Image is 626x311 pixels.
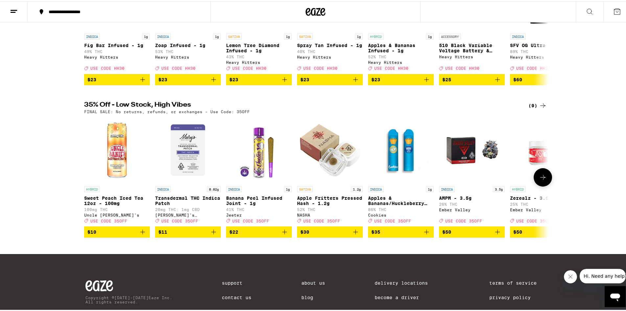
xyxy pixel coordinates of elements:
[284,32,292,38] p: 1g
[207,185,221,191] p: 0.02g
[84,73,150,84] button: Add to bag
[528,100,547,108] div: (9)
[90,218,127,222] span: USE CODE 35OFF
[510,206,576,211] div: Ember Valley
[84,225,150,236] button: Add to bag
[155,41,221,47] p: Zoap Infused - 1g
[4,5,47,10] span: Hi. Need any help?
[439,201,505,205] p: 26% THC
[155,54,221,58] div: Heavy Hitters
[226,116,292,182] img: Jeeter - Banana Peel Infused Joint - 1g
[229,228,238,233] span: $22
[84,32,100,38] p: INDICA
[87,228,96,233] span: $10
[368,212,434,216] div: Cookies
[355,32,363,38] p: 1g
[368,116,434,225] a: Open page for Apples & Bananas/Huckleberry Gelato 3 in 1 AIO - 1g from Cookies
[226,206,292,210] p: 41% THC
[226,185,242,191] p: INDICA
[155,194,221,205] p: Transdermal THC Indica Patch
[439,116,505,225] a: Open page for AMPM - 3.5g from Ember Valley
[90,65,125,69] span: USE CODE HH30
[510,48,576,52] p: 89% THC
[155,116,221,182] img: Mary's Medicinals - Transdermal THC Indica Patch
[510,201,576,205] p: 25% THC
[371,76,380,81] span: $23
[297,41,363,47] p: Spray Tan Infused - 1g
[301,294,325,299] a: Blog
[510,116,576,182] img: Ember Valley - Zerealz - 3.5g
[84,41,150,47] p: Fig Bar Infused - 1g
[84,206,150,210] p: 100mg THC
[368,32,384,38] p: HYBRID
[375,294,440,299] a: Become a Driver
[510,185,526,191] p: HYBRID
[222,294,251,299] a: Contact Us
[426,32,434,38] p: 1g
[489,294,545,299] a: Privacy Policy
[442,76,451,81] span: $25
[226,73,292,84] button: Add to bag
[516,218,553,222] span: USE CODE 35OFF
[84,100,515,108] h2: 35% Off - Low Stock, High Vibes
[229,76,238,81] span: $23
[510,73,576,84] button: Add to bag
[300,76,309,81] span: $23
[84,108,250,113] p: FINAL SALE: No returns, refunds, or exchanges - Use Code: 35OFF
[368,116,434,182] img: Cookies - Apples & Bananas/Huckleberry Gelato 3 in 1 AIO - 1g
[297,116,363,182] img: NASHA - Apple Fritters Pressed Hash - 1.2g
[510,225,576,236] button: Add to bag
[368,194,434,205] p: Apples & Bananas/Huckleberry Gelato 3 in 1 AIO - 1g
[439,225,505,236] button: Add to bag
[375,279,440,284] a: Delivery Locations
[297,73,363,84] button: Add to bag
[84,185,100,191] p: HYBRID
[445,218,482,222] span: USE CODE 35OFF
[510,194,576,199] p: Zerealz - 3.5g
[510,32,526,38] p: INDICA
[232,65,267,69] span: USE CODE HH30
[510,116,576,225] a: Open page for Zerealz - 3.5g from Ember Valley
[155,212,221,216] div: [PERSON_NAME]'s Medicinals
[580,268,626,282] iframe: Message from company
[297,212,363,216] div: NASHA
[155,32,171,38] p: INDICA
[439,53,505,58] div: Heavy Hitters
[368,41,434,52] p: Apples & Bananas Infused - 1g
[161,218,198,222] span: USE CODE 35OFF
[226,194,292,205] p: Banana Peel Infused Joint - 1g
[161,65,196,69] span: USE CODE HH30
[368,73,434,84] button: Add to bag
[284,185,292,191] p: 1g
[226,32,242,38] p: SATIVA
[297,194,363,205] p: Apple Fritters Pressed Hash - 1.2g
[374,218,411,222] span: USE CODE 35OFF
[84,116,150,182] img: Uncle Arnie's - Sweet Peach Iced Tea 12oz - 100mg
[439,206,505,211] div: Ember Valley
[510,54,576,58] div: Heavy Hitters
[84,54,150,58] div: Heavy Hitters
[226,53,292,58] p: 43% THC
[510,41,576,47] p: SFV OG Ultra - 1g
[374,65,408,69] span: USE CODE HH30
[84,48,150,52] p: 49% THC
[297,185,313,191] p: SATIVA
[351,185,363,191] p: 1.2g
[445,65,479,69] span: USE CODE HH30
[155,185,171,191] p: INDICA
[368,225,434,236] button: Add to bag
[493,185,505,191] p: 3.5g
[297,206,363,210] p: 52% THC
[226,212,292,216] div: Jeeter
[439,185,455,191] p: INDICA
[155,206,221,210] p: 20mg THC: 1mg CBD
[158,76,167,81] span: $23
[213,32,221,38] p: 1g
[142,32,150,38] p: 1g
[605,285,626,306] iframe: Button to launch messaging window
[442,228,451,233] span: $50
[489,279,545,284] a: Terms of Service
[84,116,150,225] a: Open page for Sweet Peach Iced Tea 12oz - 100mg from Uncle Arnie's
[226,59,292,63] div: Heavy Hitters
[84,194,150,205] p: Sweet Peach Iced Tea 12oz - 100mg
